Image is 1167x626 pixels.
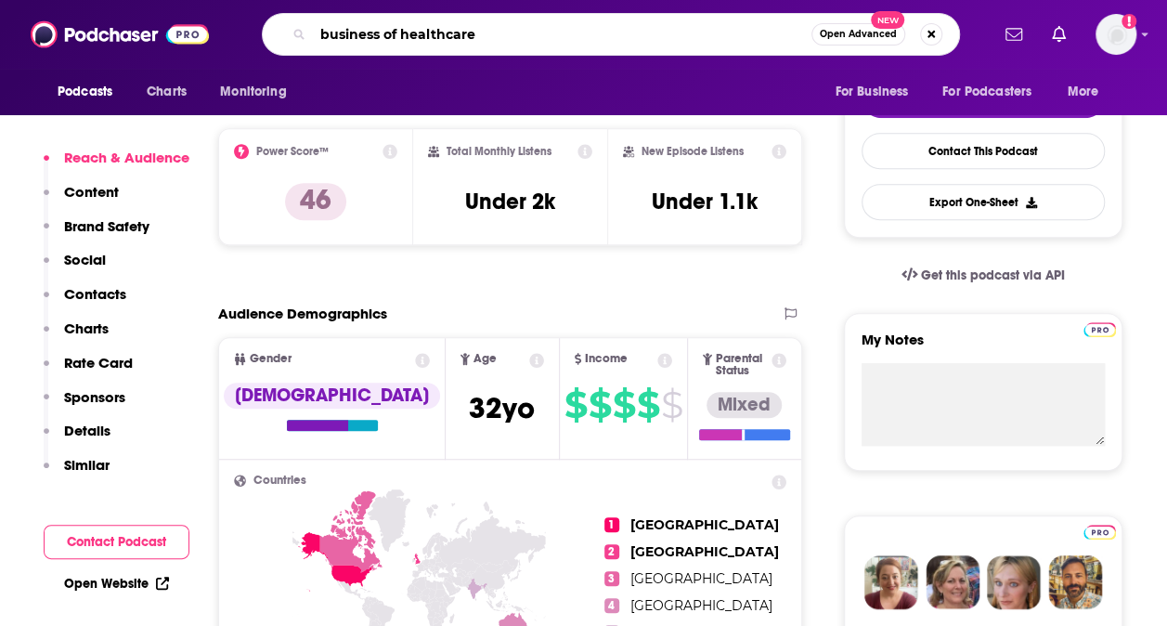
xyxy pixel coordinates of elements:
span: 3 [604,571,619,586]
h2: Power Score™ [256,145,329,158]
button: Contact Podcast [44,525,189,559]
span: Gender [250,353,292,365]
button: open menu [1055,74,1122,110]
button: Contacts [44,285,126,320]
span: [GEOGRAPHIC_DATA] [630,516,779,533]
button: open menu [930,74,1058,110]
button: Similar [44,456,110,490]
img: Jules Profile [987,555,1041,609]
a: Pro website [1083,320,1116,337]
button: Open AdvancedNew [811,23,905,46]
span: $ [613,390,635,420]
p: 46 [285,183,346,220]
span: Parental Status [716,353,769,377]
span: Logged in as Morgan16 [1096,14,1136,55]
h2: Total Monthly Listens [447,145,551,158]
input: Search podcasts, credits, & more... [313,20,811,49]
a: Get this podcast via API [887,253,1080,298]
span: 4 [604,598,619,613]
p: Details [64,422,110,439]
img: Podchaser Pro [1083,322,1116,337]
span: Age [473,353,497,365]
img: User Profile [1096,14,1136,55]
span: Get this podcast via API [921,267,1065,283]
a: Show notifications dropdown [1044,19,1073,50]
span: For Business [835,79,908,105]
a: Open Website [64,576,169,592]
span: 32 yo [469,390,535,426]
span: More [1068,79,1099,105]
p: Content [64,183,119,201]
span: For Podcasters [942,79,1031,105]
p: Sponsors [64,388,125,406]
span: New [871,11,904,29]
span: 1 [604,517,619,532]
button: Rate Card [44,354,133,388]
h2: Audience Demographics [218,305,387,322]
span: $ [637,390,659,420]
span: Podcasts [58,79,112,105]
span: $ [564,390,587,420]
span: [GEOGRAPHIC_DATA] [630,597,772,614]
span: Charts [147,79,187,105]
p: Similar [64,456,110,474]
span: [GEOGRAPHIC_DATA] [630,570,772,587]
a: Pro website [1083,522,1116,540]
button: Details [44,422,110,456]
p: Brand Safety [64,217,149,235]
label: My Notes [862,331,1105,363]
button: Content [44,183,119,217]
span: Open Advanced [820,30,897,39]
button: Brand Safety [44,217,149,252]
span: Income [585,353,628,365]
button: open menu [207,74,310,110]
span: $ [661,390,682,420]
h3: Under 2k [465,188,555,215]
h3: Under 1.1k [652,188,758,215]
p: Rate Card [64,354,133,372]
svg: Add a profile image [1122,14,1136,29]
p: Contacts [64,285,126,303]
span: 2 [604,544,619,559]
div: Mixed [707,392,782,418]
button: Social [44,251,106,285]
div: Search podcasts, credits, & more... [262,13,960,56]
span: Countries [253,475,306,487]
img: Barbara Profile [926,555,979,609]
button: Charts [44,320,109,354]
button: open menu [822,74,931,110]
p: Social [64,251,106,268]
button: Show profile menu [1096,14,1136,55]
img: Jon Profile [1048,555,1102,609]
p: Reach & Audience [64,149,189,166]
div: [DEMOGRAPHIC_DATA] [224,383,440,409]
a: Contact This Podcast [862,133,1105,169]
button: Reach & Audience [44,149,189,183]
img: Podchaser Pro [1083,525,1116,540]
a: Charts [135,74,198,110]
img: Podchaser - Follow, Share and Rate Podcasts [31,17,209,52]
button: open menu [45,74,136,110]
h2: New Episode Listens [642,145,744,158]
p: Charts [64,320,109,337]
img: Sydney Profile [864,555,918,609]
span: [GEOGRAPHIC_DATA] [630,543,779,560]
span: $ [589,390,611,420]
button: Export One-Sheet [862,184,1105,220]
button: Sponsors [44,388,125,423]
span: Monitoring [220,79,286,105]
a: Show notifications dropdown [998,19,1030,50]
